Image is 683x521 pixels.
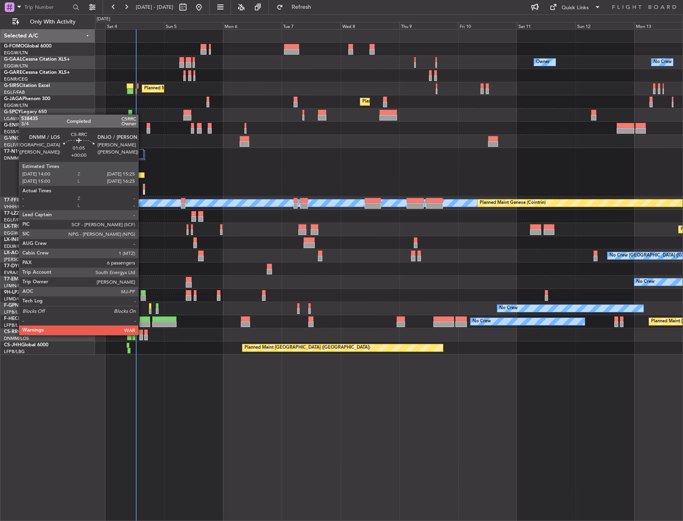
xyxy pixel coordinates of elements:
[4,343,21,347] span: CS-JHH
[4,136,24,141] span: G-VNOR
[4,237,20,242] span: LX-INB
[105,22,164,29] div: Sat 4
[4,97,22,101] span: G-JAGA
[4,230,28,236] a: EGGW/LTN
[576,22,634,29] div: Sun 12
[4,89,25,95] a: EGLF/FAB
[4,129,25,135] a: EGSS/STN
[4,110,47,114] a: G-SPCYLegacy 650
[4,290,20,295] span: 9H-LPZ
[4,257,51,262] a: [PERSON_NAME]/QSA
[4,63,28,69] a: EGGW/LTN
[399,22,458,29] div: Thu 9
[4,217,25,223] a: EGLF/FAB
[4,224,21,229] span: LX-TRO
[480,197,546,209] div: Planned Maint Geneva (Cointrin)
[4,44,24,49] span: G-FOMO
[4,224,47,229] a: LX-TROLegacy 650
[4,270,54,276] a: EVRA/[PERSON_NAME]
[144,83,270,95] div: Planned Maint [GEOGRAPHIC_DATA] ([GEOGRAPHIC_DATA])
[24,1,70,13] input: Trip Number
[4,142,25,148] a: EGLF/FAB
[4,83,19,88] span: G-SIRS
[4,116,26,122] a: LGAV/ATH
[517,22,576,29] div: Sat 11
[4,110,21,114] span: G-SPCY
[473,316,491,328] div: No Crew
[4,97,50,101] a: G-JAGAPhenom 300
[4,76,28,82] a: EGNR/CEG
[4,277,20,282] span: T7-EMI
[4,296,27,302] a: LFMD/CEQ
[282,22,340,29] div: Tue 7
[636,276,655,288] div: No Crew
[273,1,321,14] button: Refresh
[562,4,589,12] div: Quick Links
[4,243,28,249] a: EDLW/DTM
[97,16,110,23] div: [DATE]
[4,50,28,56] a: EGGW/LTN
[4,204,28,210] a: VHHH/HKG
[4,149,52,154] a: T7-N1960Legacy 650
[4,330,51,334] a: CS-RRCFalcon 900LX
[4,136,58,141] a: G-VNORChallenger 650
[4,57,70,62] a: G-GAALCessna Citation XLS+
[4,309,25,315] a: LFPB/LBG
[4,123,23,128] span: G-ENRG
[4,198,18,203] span: T7-FFI
[4,211,47,216] a: T7-LZZIPraetor 600
[4,198,40,203] a: T7-FFIFalcon 7X
[21,19,84,25] span: Only With Activity
[4,44,52,49] a: G-FOMOGlobal 6000
[4,149,26,154] span: T7-N1960
[4,251,61,255] a: LX-AOACitation Mustang
[4,277,53,282] a: T7-EMIHawker 900XP
[136,4,173,11] span: [DATE] - [DATE]
[546,1,605,14] button: Quick Links
[4,155,29,161] a: DNMM/LOS
[4,70,70,75] a: G-GARECessna Citation XLS+
[4,123,50,128] a: G-ENRGPraetor 600
[4,316,44,321] a: F-HECDFalcon 7X
[499,302,518,314] div: No Crew
[9,16,87,28] button: Only With Activity
[4,335,29,341] a: DNMM/LOS
[4,83,50,88] a: G-SIRSCitation Excel
[536,56,550,68] div: Owner
[4,349,25,355] a: LFPB/LBG
[4,316,22,321] span: F-HECD
[4,103,28,109] a: EGGW/LTN
[362,96,488,108] div: Planned Maint [GEOGRAPHIC_DATA] ([GEOGRAPHIC_DATA])
[4,251,22,255] span: LX-AOA
[341,22,399,29] div: Wed 8
[4,264,22,268] span: T7-DYN
[458,22,517,29] div: Fri 10
[4,343,48,347] a: CS-JHHGlobal 6000
[4,283,28,289] a: LFMN/NCE
[4,330,21,334] span: CS-RRC
[4,211,20,216] span: T7-LZZI
[4,303,52,308] a: F-GPNJFalcon 900EX
[4,303,21,308] span: F-GPNJ
[4,57,22,62] span: G-GAAL
[223,22,282,29] div: Mon 6
[4,290,46,295] a: 9H-LPZLegacy 500
[244,342,370,354] div: Planned Maint [GEOGRAPHIC_DATA] ([GEOGRAPHIC_DATA])
[4,237,67,242] a: LX-INBFalcon 900EX EASy II
[164,22,223,29] div: Sun 5
[4,322,25,328] a: LFPB/LBG
[4,70,22,75] span: G-GARE
[4,264,56,268] a: T7-DYNChallenger 604
[285,4,318,10] span: Refresh
[653,56,672,68] div: No Crew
